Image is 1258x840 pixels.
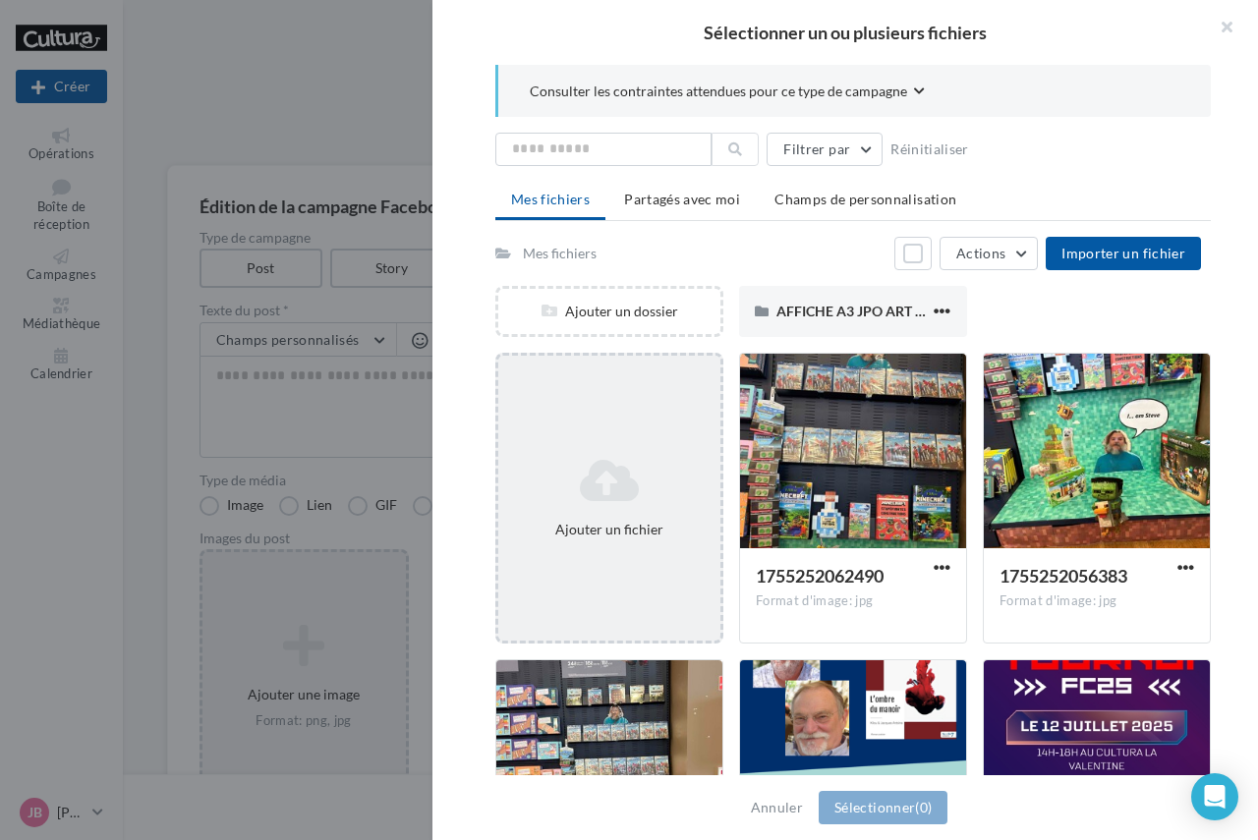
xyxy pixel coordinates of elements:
span: 1755252056383 [1000,565,1127,587]
div: Ajouter un fichier [506,520,713,539]
button: Annuler [743,796,811,819]
span: Importer un fichier [1061,245,1185,261]
button: Réinitialiser [883,138,977,161]
div: Format d'image: jpg [1000,592,1194,610]
span: (0) [915,799,932,815]
button: Actions [940,237,1038,270]
span: Champs de personnalisation [774,191,956,207]
div: Open Intercom Messenger [1191,773,1238,820]
button: Filtrer par [767,133,883,166]
div: Format d'image: jpg [756,592,950,610]
span: Actions [956,245,1005,261]
button: Importer un fichier [1046,237,1201,270]
span: Partagés avec moi [624,191,740,207]
span: AFFICHE A3 JPO ART -10%- PDF HD STDC [776,303,1042,319]
div: Mes fichiers [523,244,597,263]
span: Consulter les contraintes attendues pour ce type de campagne [530,82,907,101]
div: Ajouter un dossier [498,302,720,321]
h2: Sélectionner un ou plusieurs fichiers [464,24,1227,41]
span: 1755252062490 [756,565,884,587]
span: Mes fichiers [511,191,590,207]
button: Sélectionner(0) [819,791,947,824]
button: Consulter les contraintes attendues pour ce type de campagne [530,81,925,105]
